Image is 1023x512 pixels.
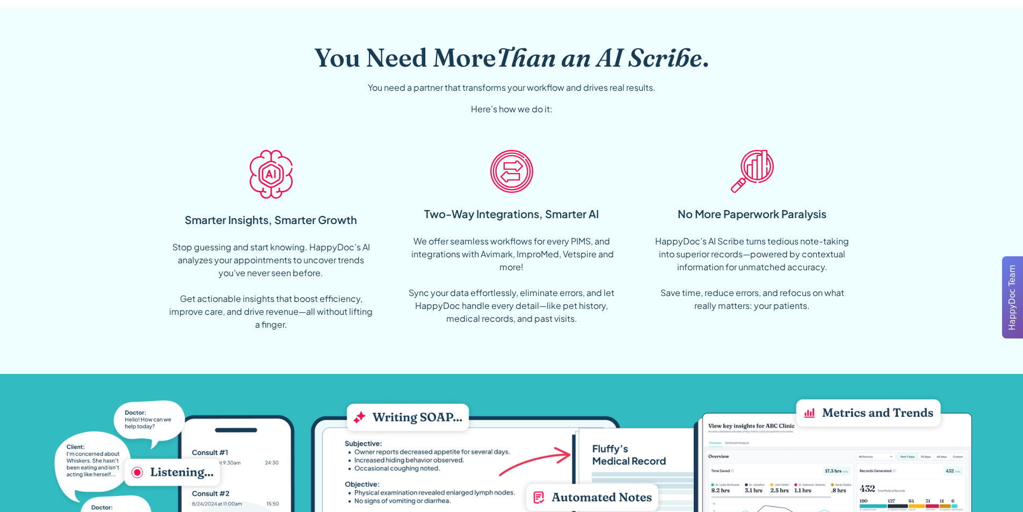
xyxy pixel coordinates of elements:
[490,150,533,193] img: Bi-directional Icon
[314,42,709,73] h2: You Need More .
[250,150,293,198] img: AI Icon
[368,81,656,94] div: You need a partner that transforms your workflow and drives real results.
[496,41,702,73] span: Than an AI Scribe
[731,150,774,193] img: Insight Icon
[678,206,826,222] div: No More Paperwork Paralysis
[168,241,374,331] div: Stop guessing and start knowing. HappyDoc’s AI analyzes your appointments to uncover trends you’v...
[424,206,599,222] div: Two-Way Integrations, Smarter AI
[185,212,357,228] div: Smarter Insights, Smarter Growth
[649,235,855,312] div: HappyDoc’s AI Scribe turns tedious note-taking into superior records—powered by contextual inform...
[471,103,553,116] div: Here’s how we do it:
[409,235,615,325] div: We offer seamless workflows for every PIMS, and integrations with Avimark, ImproMed, Vetspire and...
